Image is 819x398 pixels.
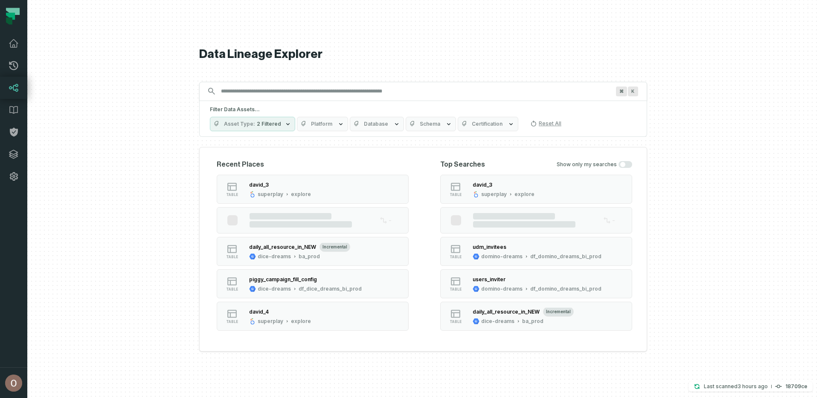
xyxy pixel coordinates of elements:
[616,87,627,96] span: Press ⌘ + K to focus the search bar
[688,381,813,392] button: Last scanned[DATE] 4:58:24 AM18709ce
[785,384,807,389] h4: 18709ce
[704,382,768,391] p: Last scanned
[199,47,647,62] h1: Data Lineage Explorer
[738,383,768,389] relative-time: Aug 27, 2025, 4:58 AM GMT+3
[5,375,22,392] img: avatar of Ohad Tal
[628,87,638,96] span: Press ⌘ + K to focus the search bar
